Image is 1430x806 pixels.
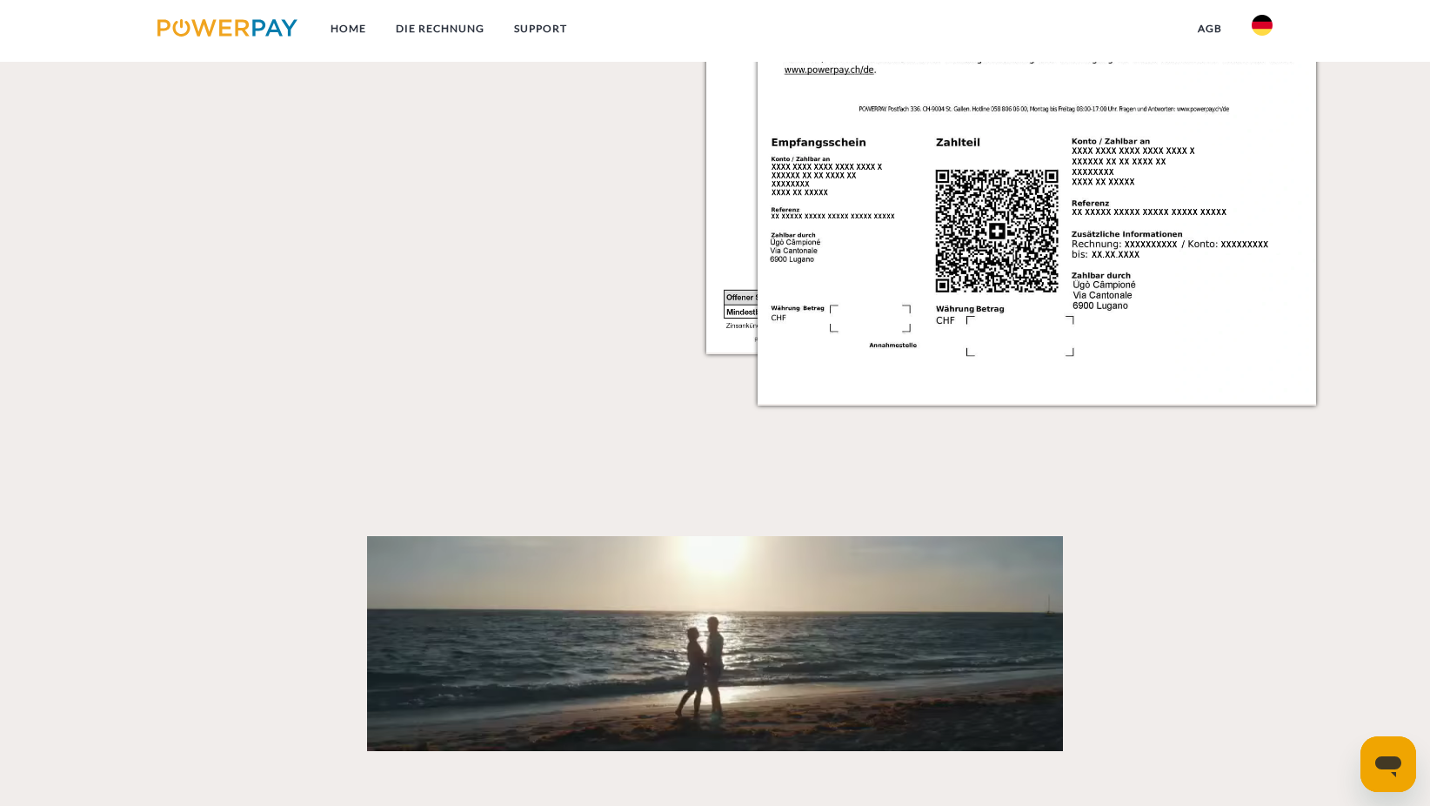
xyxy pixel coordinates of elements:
img: logo-powerpay.svg [157,19,297,37]
iframe: Schaltfläche zum Öffnen des Messaging-Fensters [1360,736,1416,792]
a: Fallback Image [157,536,1273,751]
a: SUPPORT [499,13,582,44]
a: Home [316,13,381,44]
a: agb [1183,13,1237,44]
img: de [1252,15,1273,36]
a: DIE RECHNUNG [381,13,499,44]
